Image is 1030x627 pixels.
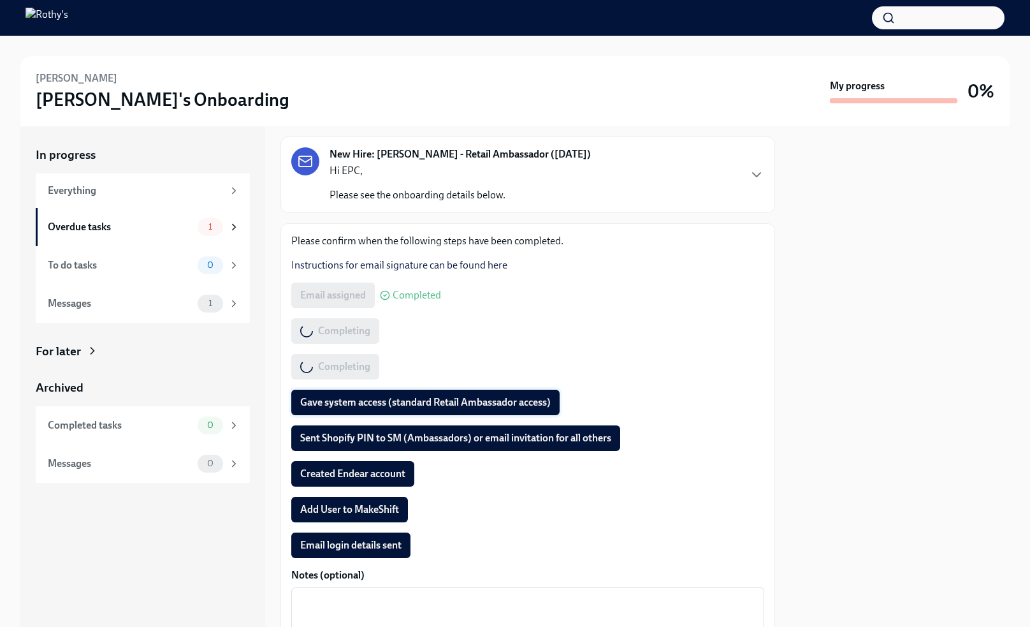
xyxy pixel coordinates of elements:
[48,220,192,234] div: Overdue tasks
[291,568,764,582] label: Notes (optional)
[300,468,405,480] span: Created Endear account
[830,79,885,93] strong: My progress
[36,246,250,284] a: To do tasks0
[36,147,250,163] a: In progress
[330,188,505,202] p: Please see the onboarding details below.
[300,503,399,516] span: Add User to MakeShift
[291,390,560,415] button: Gave system access (standard Retail Ambassador access)
[201,299,220,308] span: 1
[199,260,221,270] span: 0
[48,418,192,432] div: Completed tasks
[36,380,250,396] a: Archived
[36,445,250,483] a: Messages0
[300,539,402,552] span: Email login details sent
[393,290,441,300] span: Completed
[291,497,408,522] button: Add User to MakeShift
[25,8,68,28] img: Rothy's
[291,259,507,271] a: Instructions for email signature can be found here
[36,284,250,323] a: Messages1
[36,343,81,360] div: For later
[199,459,221,468] span: 0
[300,432,611,445] span: Sent Shopify PIN to SM (Ambassadors) or email invitation for all others
[48,258,192,272] div: To do tasks
[48,457,192,471] div: Messages
[199,420,221,430] span: 0
[36,88,289,111] h3: [PERSON_NAME]'s Onboarding
[36,343,250,360] a: For later
[300,396,551,409] span: Gave system access (standard Retail Ambassador access)
[330,164,505,178] p: Hi EPC,
[291,533,410,558] button: Email login details sent
[36,173,250,208] a: Everything
[291,425,620,451] button: Sent Shopify PIN to SM (Ambassadors) or email invitation for all others
[201,222,220,232] span: 1
[968,80,994,103] h3: 0%
[36,406,250,445] a: Completed tasks0
[36,208,250,246] a: Overdue tasks1
[48,184,223,198] div: Everything
[291,461,414,487] button: Created Endear account
[36,71,117,85] h6: [PERSON_NAME]
[48,297,192,311] div: Messages
[291,234,764,248] p: Please confirm when the following steps have been completed.
[330,147,591,161] strong: New Hire: [PERSON_NAME] - Retail Ambassador ([DATE])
